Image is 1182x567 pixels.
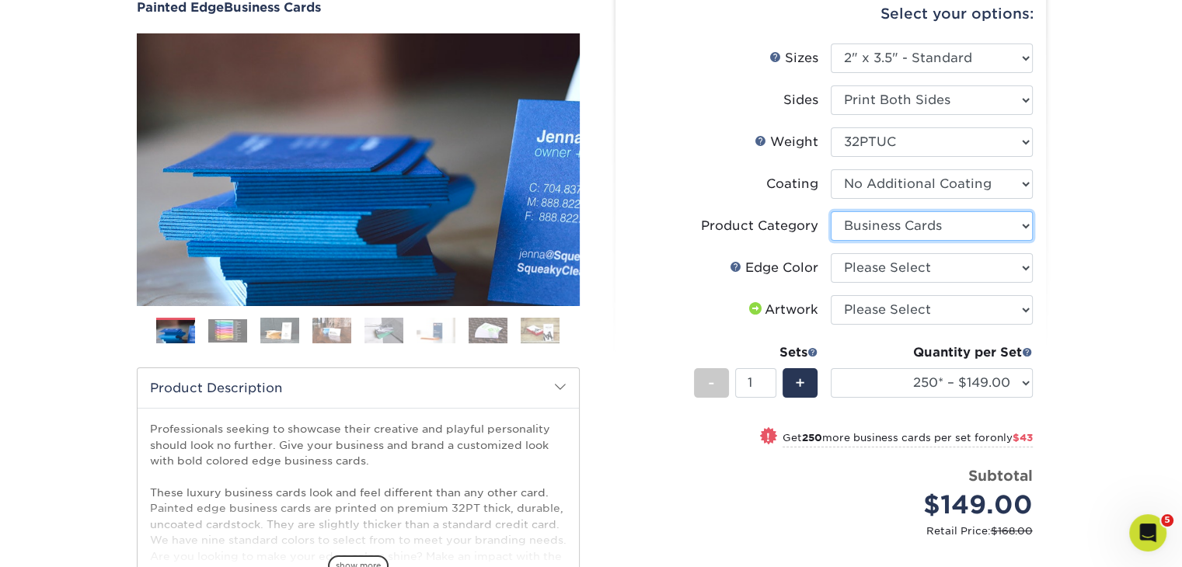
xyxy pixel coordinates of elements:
span: - [708,371,715,395]
span: only [990,432,1033,444]
strong: 250 [802,432,822,444]
div: Sides [783,91,818,110]
div: Artwork [746,301,818,319]
strong: Subtotal [968,467,1033,484]
img: Business Cards 07 [469,318,507,344]
div: Product Category [701,217,818,235]
span: 5 [1161,514,1173,527]
div: Weight [755,133,818,151]
small: Retail Price: [640,524,1033,538]
img: Business Cards 08 [521,318,560,344]
span: + [795,371,805,395]
iframe: Intercom live chat [1129,514,1166,551]
img: Business Cards 03 [260,318,299,344]
div: Sizes [769,49,818,68]
span: $43 [1013,432,1033,444]
div: $149.00 [842,486,1033,524]
img: Business Cards 06 [417,318,455,344]
div: Sets [694,343,818,362]
img: Business Cards 01 [156,312,195,351]
img: Business Cards 04 [312,318,351,344]
iframe: Google Customer Reviews [4,520,132,562]
img: Business Cards 02 [208,319,247,343]
div: Coating [766,175,818,193]
div: Edge Color [730,259,818,277]
div: Quantity per Set [831,343,1033,362]
img: Business Cards 05 [364,318,403,344]
h2: Product Description [138,368,579,408]
span: ! [766,429,770,445]
span: $168.00 [991,525,1033,537]
small: Get more business cards per set for [783,432,1033,447]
